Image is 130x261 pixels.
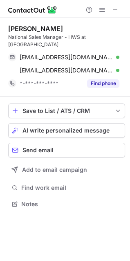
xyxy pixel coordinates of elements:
[87,79,119,88] button: Reveal Button
[8,182,125,193] button: Find work email
[21,200,122,208] span: Notes
[8,5,57,15] img: ContactOut v5.3.10
[20,67,113,74] span: [EMAIL_ADDRESS][DOMAIN_NAME]
[8,34,125,48] div: National Sales Manager - HWS at [GEOGRAPHIC_DATA]
[8,103,125,118] button: save-profile-one-click
[8,198,125,210] button: Notes
[20,54,113,61] span: [EMAIL_ADDRESS][DOMAIN_NAME]
[22,127,110,134] span: AI write personalized message
[8,123,125,138] button: AI write personalized message
[22,166,87,173] span: Add to email campaign
[22,147,54,153] span: Send email
[8,162,125,177] button: Add to email campaign
[22,108,111,114] div: Save to List / ATS / CRM
[21,184,122,191] span: Find work email
[8,143,125,157] button: Send email
[8,25,63,33] div: [PERSON_NAME]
